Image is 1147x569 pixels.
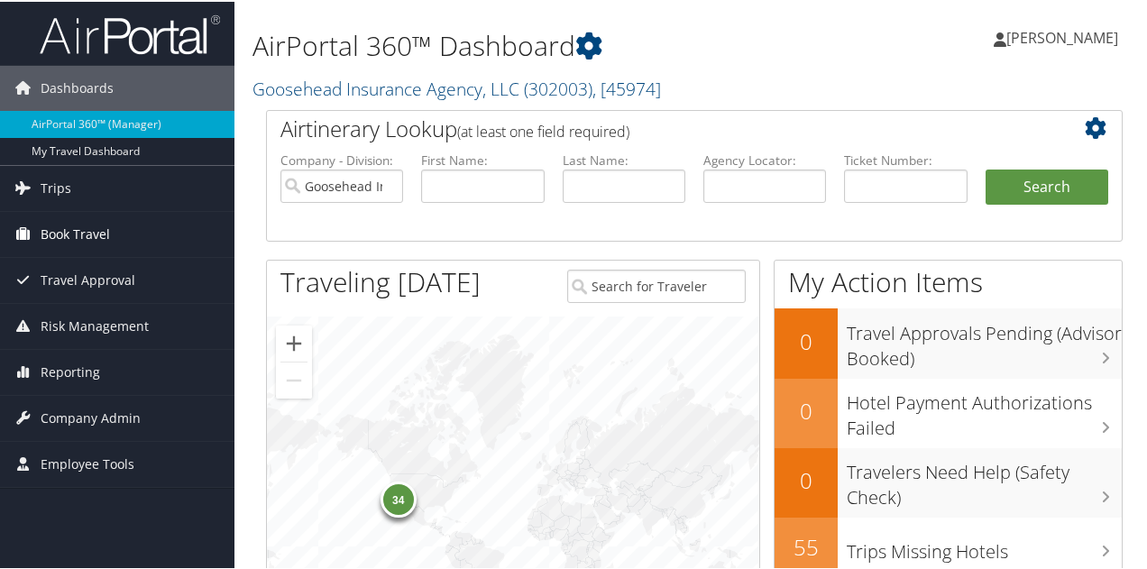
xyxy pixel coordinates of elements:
[775,530,838,561] h2: 55
[775,377,1122,446] a: 0Hotel Payment Authorizations Failed
[775,394,838,425] h2: 0
[41,256,135,301] span: Travel Approval
[524,75,592,99] span: ( 302003 )
[252,75,661,99] a: Goosehead Insurance Agency, LLC
[844,150,967,168] label: Ticket Number:
[41,394,141,439] span: Company Admin
[41,302,149,347] span: Risk Management
[381,480,417,516] div: 34
[775,463,838,494] h2: 0
[994,9,1136,63] a: [PERSON_NAME]
[41,348,100,393] span: Reporting
[252,25,841,63] h1: AirPortal 360™ Dashboard
[1006,26,1118,46] span: [PERSON_NAME]
[775,446,1122,516] a: 0Travelers Need Help (Safety Check)
[592,75,661,99] span: , [ 45974 ]
[421,150,544,168] label: First Name:
[40,12,220,54] img: airportal-logo.png
[847,380,1122,439] h3: Hotel Payment Authorizations Failed
[563,150,685,168] label: Last Name:
[276,361,312,397] button: Zoom out
[775,307,1122,376] a: 0Travel Approvals Pending (Advisor Booked)
[280,150,403,168] label: Company - Division:
[847,449,1122,509] h3: Travelers Need Help (Safety Check)
[276,324,312,360] button: Zoom in
[847,528,1122,563] h3: Trips Missing Hotels
[41,210,110,255] span: Book Travel
[986,168,1108,204] button: Search
[567,268,745,301] input: Search for Traveler
[457,120,629,140] span: (at least one field required)
[775,262,1122,299] h1: My Action Items
[703,150,826,168] label: Agency Locator:
[280,112,1037,142] h2: Airtinerary Lookup
[280,262,481,299] h1: Traveling [DATE]
[775,325,838,355] h2: 0
[41,440,134,485] span: Employee Tools
[41,164,71,209] span: Trips
[41,64,114,109] span: Dashboards
[847,310,1122,370] h3: Travel Approvals Pending (Advisor Booked)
